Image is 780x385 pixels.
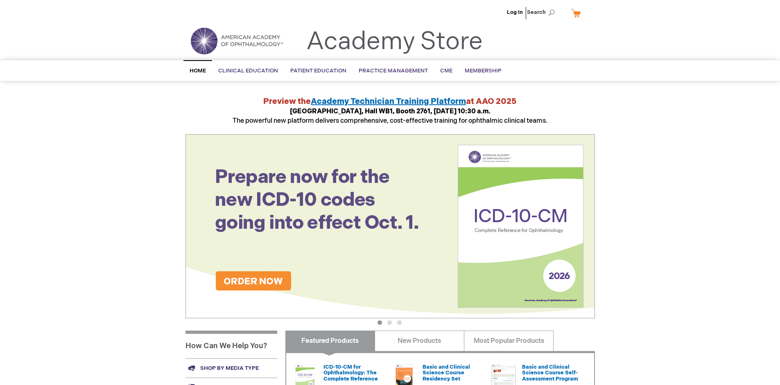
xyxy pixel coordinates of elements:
[359,68,428,74] span: Practice Management
[440,68,452,74] span: CME
[522,364,578,382] a: Basic and Clinical Science Course Self-Assessment Program
[375,331,464,351] a: New Products
[464,331,554,351] a: Most Popular Products
[387,320,392,325] button: 2 of 3
[185,331,277,358] h1: How Can We Help You?
[290,108,491,115] strong: [GEOGRAPHIC_DATA], Hall WB1, Booth 2761, [DATE] 10:30 a.m.
[285,331,375,351] a: Featured Products
[290,68,346,74] span: Patient Education
[507,9,523,16] a: Log In
[323,364,378,382] a: ICD-10-CM for Ophthalmology: The Complete Reference
[423,364,470,382] a: Basic and Clinical Science Course Residency Set
[465,68,502,74] span: Membership
[378,320,382,325] button: 1 of 3
[263,97,517,106] strong: Preview the at AAO 2025
[190,68,206,74] span: Home
[218,68,278,74] span: Clinical Education
[311,97,466,106] a: Academy Technician Training Platform
[233,108,547,125] span: The powerful new platform delivers comprehensive, cost-effective training for ophthalmic clinical...
[306,27,483,56] a: Academy Store
[397,320,402,325] button: 3 of 3
[185,358,277,378] a: Shop by media type
[527,4,558,20] span: Search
